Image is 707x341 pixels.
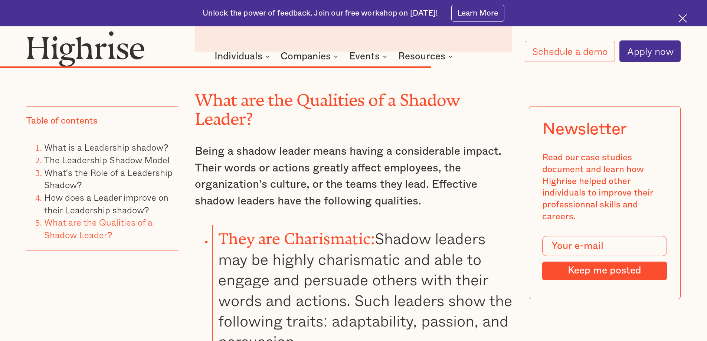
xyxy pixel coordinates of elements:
[619,40,681,62] a: Apply now
[218,230,375,240] strong: They are Charismatic:
[44,165,173,191] a: What's the Role of a Leadership Shadow?
[44,153,170,167] a: The Leadership Shadow Model
[542,119,627,139] div: Newsletter
[678,14,687,23] img: Cross icon
[195,143,513,210] p: Being a shadow leader means having a considerable impact. Their words or actions greatly affect e...
[203,8,438,19] div: Unlock the power of feedback. Join our free workshop on [DATE]!
[44,215,153,242] a: What are the Qualities of a Shadow Leader?
[542,236,667,280] form: Modal Form
[542,261,667,280] input: Keep me posted
[44,190,168,217] a: How does a Leader improve on their Leadership shadow?
[281,52,331,61] div: Companies
[215,52,272,61] div: Individuals
[398,52,445,61] div: Resources
[26,31,144,66] img: Highrise logo
[525,41,615,62] a: Schedule a demo
[349,52,389,61] div: Events
[281,52,340,61] div: Companies
[542,152,667,223] div: Read our case studies document and learn how Highrise helped other individuals to improve their p...
[542,236,667,256] input: Your e-mail
[26,115,98,127] div: Table of contents
[398,52,455,61] div: Resources
[451,5,504,22] a: Learn More
[215,52,262,61] div: Individuals
[44,140,168,154] a: What is a Leadership shadow?
[349,52,380,61] div: Events
[195,87,513,124] h2: What are the Qualities of a Shadow Leader?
